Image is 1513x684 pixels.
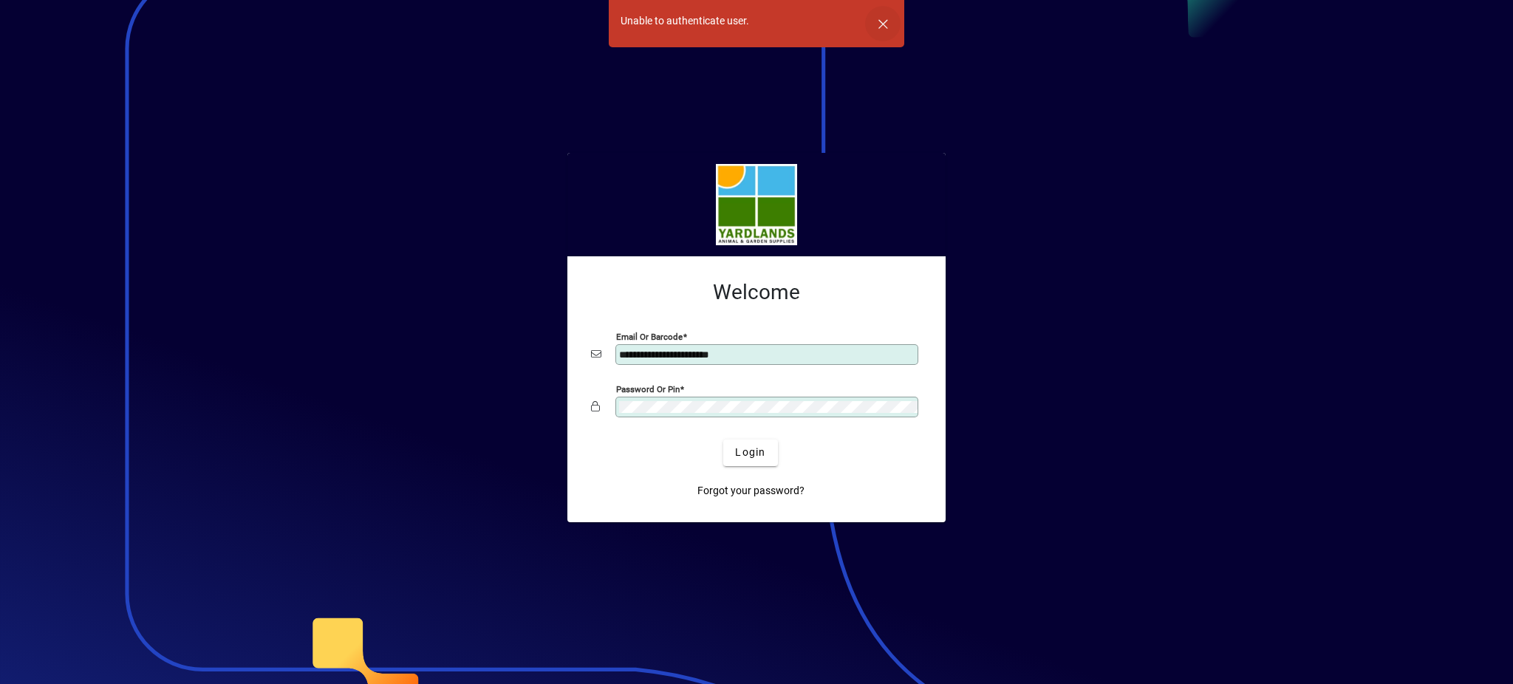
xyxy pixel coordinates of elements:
mat-label: Email or Barcode [616,331,683,341]
span: Forgot your password? [697,483,805,499]
button: Login [723,440,777,466]
a: Forgot your password? [691,478,810,505]
div: Unable to authenticate user. [621,13,749,29]
mat-label: Password or Pin [616,383,680,394]
button: Dismiss [865,6,901,41]
h2: Welcome [591,280,922,305]
span: Login [735,445,765,460]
